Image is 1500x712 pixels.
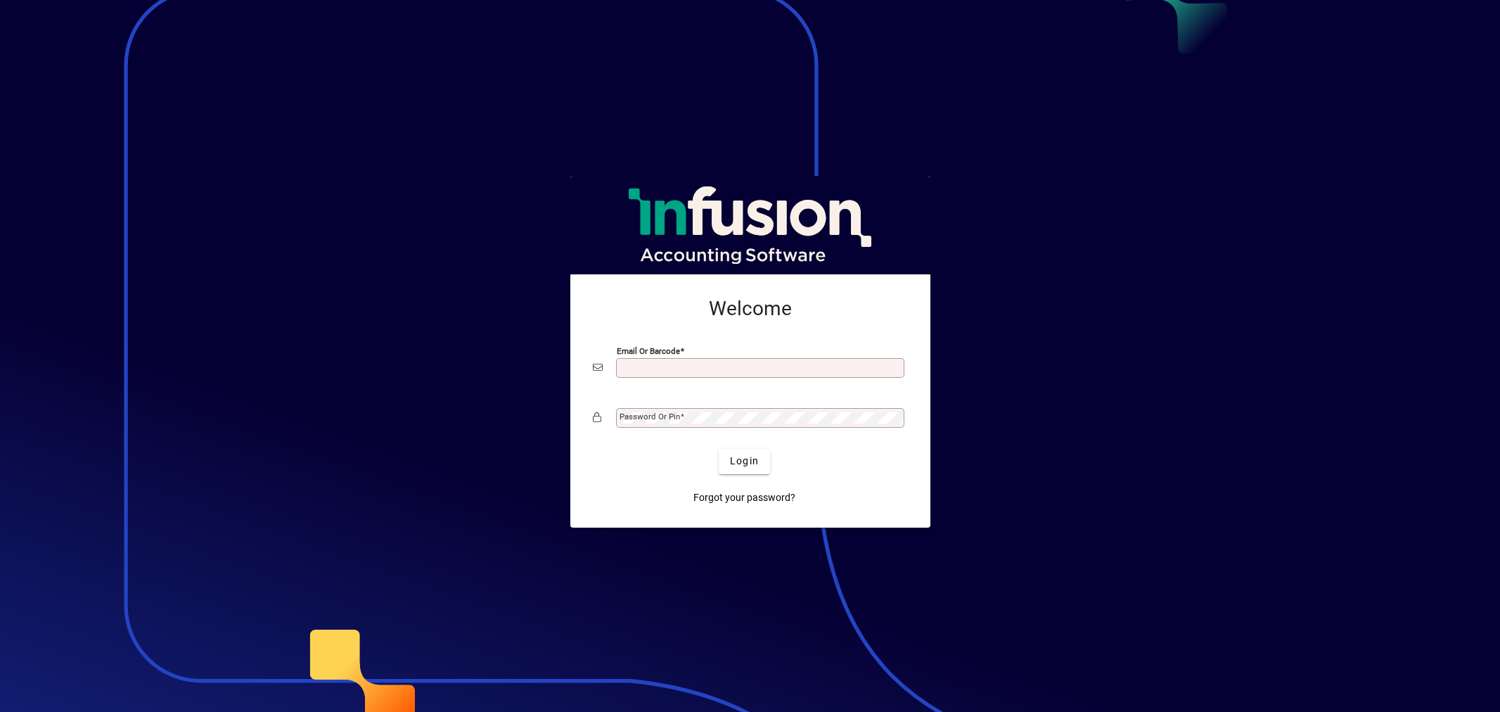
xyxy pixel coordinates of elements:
[617,345,680,355] mat-label: Email or Barcode
[693,490,795,505] span: Forgot your password?
[620,412,680,421] mat-label: Password or Pin
[730,454,759,469] span: Login
[593,297,908,321] h2: Welcome
[688,485,801,511] a: Forgot your password?
[719,449,770,474] button: Login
